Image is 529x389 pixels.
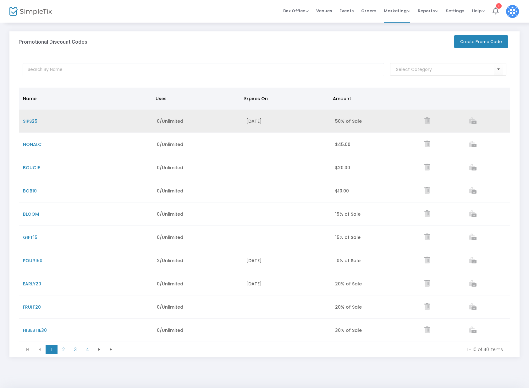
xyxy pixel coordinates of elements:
button: Create Promo Code [454,35,508,48]
span: Venues [316,3,332,19]
div: 1 [496,3,502,8]
span: 0/Unlimited [157,281,183,287]
span: 0/Unlimited [157,304,183,310]
span: Uses [156,95,167,102]
span: Reports [418,8,438,14]
a: View list of orders which used this promo code. [469,258,477,264]
span: GIFT15 [23,234,37,240]
span: Expires On [244,95,268,102]
h3: Promotional Discount Codes [19,39,87,45]
a: View list of orders which used this promo code. [469,235,477,241]
a: View list of orders which used this promo code. [469,165,477,171]
span: HIBESTIE30 [23,327,47,333]
span: NONALC [23,141,41,148]
a: View list of orders which used this promo code. [469,142,477,148]
div: [DATE] [246,281,328,287]
kendo-pager-info: 1 - 10 of 40 items [122,346,503,353]
span: $45.00 [335,141,350,148]
span: 10% of Sale [335,257,361,264]
a: View list of orders which used this promo code. [469,118,477,125]
a: View list of orders which used this promo code. [469,211,477,218]
a: View list of orders which used this promo code. [469,304,477,311]
span: Go to the next page [97,347,102,352]
span: 0/Unlimited [157,327,183,333]
span: Marketing [384,8,410,14]
button: Select [494,63,503,76]
span: BOB10 [23,188,37,194]
span: Orders [361,3,376,19]
span: Name [23,95,36,102]
span: Go to the last page [109,347,114,352]
span: 15% of Sale [335,234,361,240]
input: Select Category [396,66,494,73]
span: 15% of Sale [335,211,361,217]
span: Page 3 [69,345,81,354]
div: [DATE] [246,257,328,264]
span: Settings [446,3,464,19]
span: 0/Unlimited [157,234,183,240]
span: Page 2 [58,345,69,354]
a: View list of orders which used this promo code. [469,327,477,334]
span: $20.00 [335,165,350,171]
span: 0/Unlimited [157,188,183,194]
span: 0/Unlimited [157,211,183,217]
span: 20% of Sale [335,281,362,287]
span: Go to the next page [93,345,105,354]
span: Page 4 [81,345,93,354]
span: $10.00 [335,188,349,194]
a: View list of orders which used this promo code. [469,281,477,287]
span: 50% of Sale [335,118,362,124]
div: [DATE] [246,118,328,124]
input: Search By Name [23,63,384,76]
span: Go to the last page [105,345,117,354]
span: 0/Unlimited [157,141,183,148]
span: BLOOM [23,211,39,217]
span: 0/Unlimited [157,165,183,171]
span: Help [472,8,485,14]
span: SIPS25 [23,118,37,124]
a: View list of orders which used this promo code. [469,188,477,194]
span: FRUIT20 [23,304,41,310]
div: Data table [19,88,510,342]
span: Events [339,3,354,19]
span: POUR150 [23,257,42,264]
span: 20% of Sale [335,304,362,310]
span: 0/Unlimited [157,118,183,124]
span: 30% of Sale [335,327,362,333]
span: BOUGIE [23,165,40,171]
span: Box Office [283,8,309,14]
span: Page 1 [46,345,58,354]
span: 2/Unlimited [157,257,183,264]
span: Amount [333,95,351,102]
span: EARLY20 [23,281,41,287]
